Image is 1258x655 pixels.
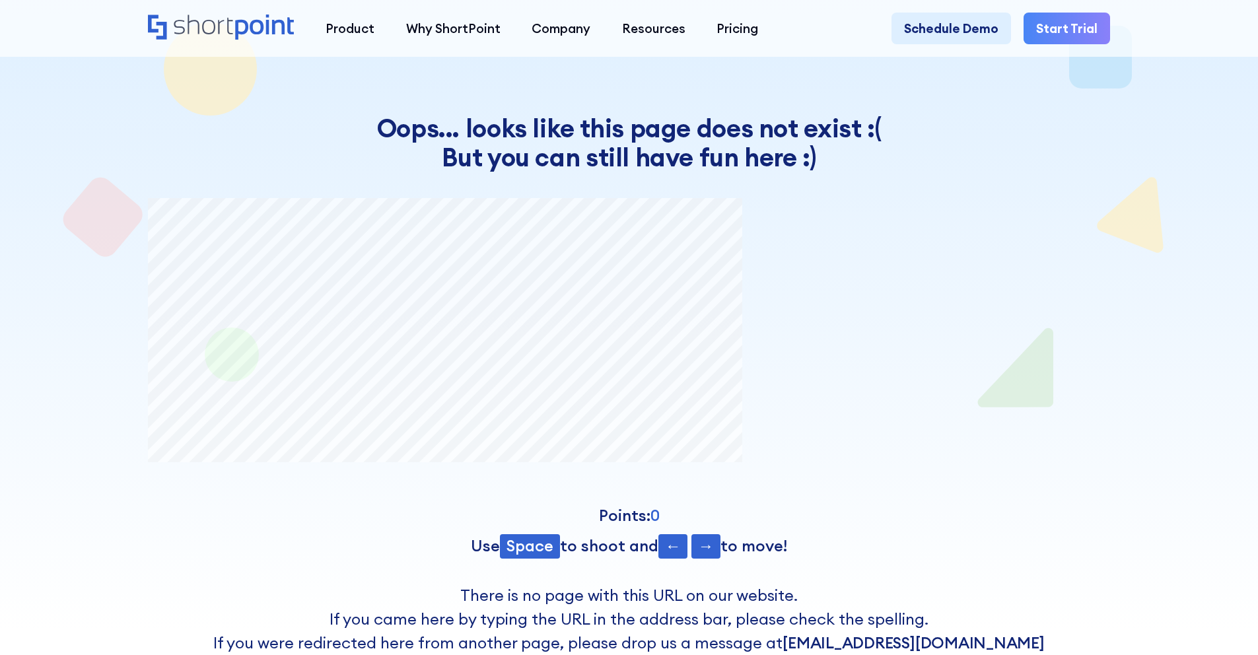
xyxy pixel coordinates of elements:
div: Product [326,19,374,38]
a: Product [310,13,390,44]
div: Pricing [716,19,758,38]
p: There is no page with this URL on our website. If you came here by typing the URL in the address ... [148,584,1110,654]
div: Why ShortPoint [406,19,501,38]
a: Pricing [701,13,775,44]
a: Why ShortPoint [390,13,516,44]
iframe: Chat Widget [1192,592,1258,655]
p: Use to shoot and to move! [148,534,1110,558]
div: Company [532,19,590,38]
a: Home [148,15,294,42]
a: Start Trial [1024,13,1110,44]
a: Company [516,13,606,44]
a: Schedule Demo [891,13,1011,44]
p: Points: [148,504,1110,528]
h4: Oops... looks like this page does not exist :( But you can still have fun here :) [148,114,1110,172]
span: ← [658,534,687,559]
a: Resources [606,13,701,44]
span: 0 [650,505,660,525]
span: Space [500,534,560,559]
span: → [691,534,720,559]
a: [EMAIL_ADDRESS][DOMAIN_NAME] [783,633,1044,652]
div: Resources [622,19,685,38]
